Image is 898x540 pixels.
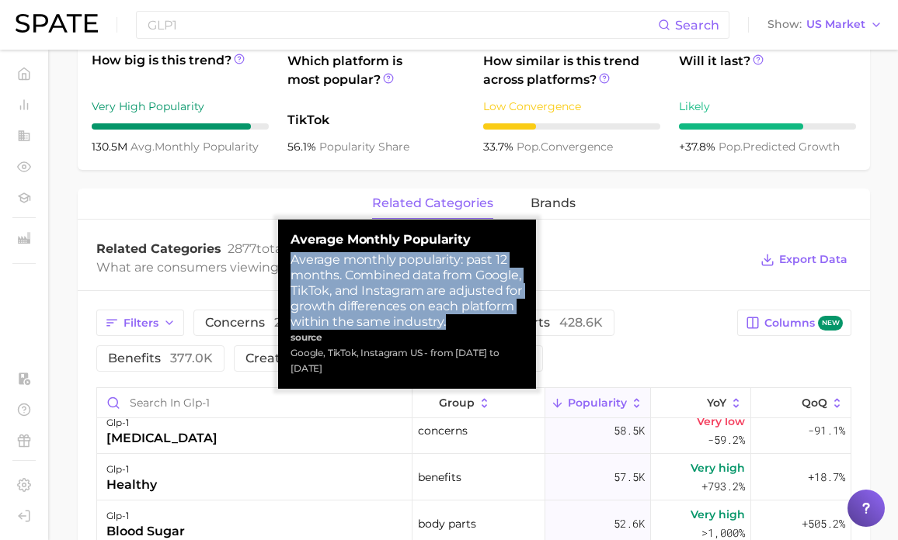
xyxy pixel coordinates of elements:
button: Filters [96,310,184,336]
button: ShowUS Market [764,15,886,35]
span: new [818,316,843,331]
span: benefits [418,468,461,486]
span: monthly popularity [131,140,259,154]
span: 33.7% [483,140,517,154]
div: glp-1 [106,460,157,479]
span: Very high [691,459,745,477]
span: total [228,241,285,256]
button: Popularity [545,388,651,418]
span: Columns [764,316,843,331]
span: Will it last? [679,52,856,89]
div: Likely [679,97,856,116]
span: -59.2% [708,431,745,449]
div: glp-1 [106,414,218,432]
div: Average monthly popularity: past 12 months. Combined data from Google, TikTok, and Instagram are ... [291,252,524,330]
div: Very High Popularity [92,97,269,116]
span: How similar is this trend across platforms? [483,52,660,89]
span: Very high [691,505,745,524]
span: 377.0k [170,351,213,365]
span: predicted growth [719,140,840,154]
div: 9 / 10 [92,123,269,130]
span: popularity share [319,140,409,154]
input: Search in glp-1 [97,388,412,417]
span: 130.5m [92,140,131,154]
span: +505.2% [802,514,845,533]
div: Google, TikTok, Instagram US - from [DATE] to [DATE] [291,345,524,376]
span: 2.9m [274,315,304,330]
span: How big is this trend? [92,51,269,89]
img: SPATE [16,14,98,33]
span: group [439,396,475,409]
span: -91.1% [808,421,845,440]
span: 52.6k [614,514,645,533]
span: +18.7% [808,468,845,486]
button: group [412,388,545,418]
div: Low Convergence [483,97,660,116]
button: Export Data [757,249,851,271]
span: 56.1% [287,140,319,154]
div: 3 / 10 [483,123,660,130]
span: concerns [418,421,468,440]
span: Related Categories [96,241,221,256]
span: related categories [372,196,493,210]
span: Export Data [779,253,848,266]
abbr: popularity index [719,140,743,154]
span: YoY [707,396,726,409]
strong: source [291,331,322,343]
a: Log out. Currently logged in with e-mail tjelley@comet-bio.com. [12,504,36,528]
span: Search [675,18,719,33]
button: glp-1[MEDICAL_DATA]concerns58.5kVery low-59.2%-91.1% [97,407,851,454]
span: +37.8% [679,140,719,154]
span: 2877 [228,241,256,256]
button: YoY [651,388,751,418]
abbr: popularity index [517,140,541,154]
span: Show [767,20,802,29]
div: healthy [106,476,157,494]
button: QoQ [751,388,851,418]
div: What are consumers viewing alongside ? [96,257,749,278]
span: +793.2% [701,477,745,496]
span: Which platform is most popular? [287,52,465,103]
span: Filters [124,317,158,330]
span: TikTok [287,111,465,130]
span: 58.5k [614,421,645,440]
span: QoQ [802,396,827,409]
span: Very low [697,412,745,431]
input: Search here for a brand, industry, or ingredient [146,12,658,38]
span: Popularity [568,396,627,409]
abbr: average [131,140,155,154]
div: 7 / 10 [679,123,856,130]
div: [MEDICAL_DATA] [106,429,218,448]
span: body parts [418,514,476,533]
span: creator content [245,352,394,365]
button: glp-1healthybenefits57.5kVery high+793.2%+18.7% [97,454,851,500]
span: convergence [517,140,613,154]
strong: Average Monthly Popularity [291,232,524,247]
span: 57.5k [614,468,645,486]
span: 428.6k [559,315,603,330]
span: US Market [806,20,865,29]
span: concerns [205,317,304,329]
div: glp-1 [106,507,185,525]
span: brands [531,196,576,210]
button: Columnsnew [737,310,851,336]
span: >1,000% [701,525,745,540]
span: body parts [480,317,603,329]
span: benefits [108,352,213,365]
